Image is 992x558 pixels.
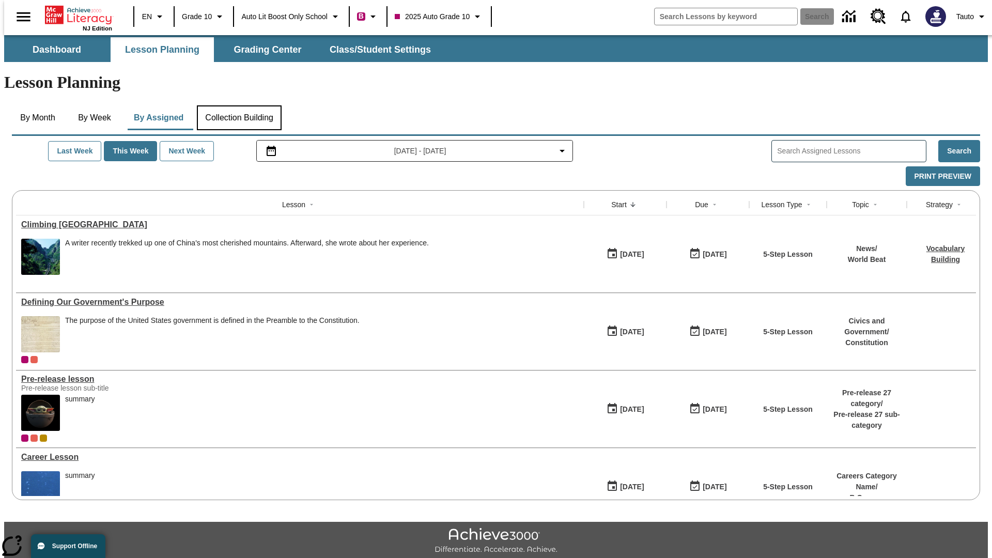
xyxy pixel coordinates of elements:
div: [DATE] [703,481,726,493]
div: A writer recently trekked up one of China's most cherished mountains. Afterward, she wrote about ... [65,239,429,275]
div: Strategy [926,199,953,210]
div: OL 2025 Auto Grade 11 [30,435,38,442]
div: Home [45,4,112,32]
p: World Beat [848,254,886,265]
span: Current Class [21,356,28,363]
div: A writer recently trekked up one of China's most cherished mountains. Afterward, she wrote about ... [65,239,429,247]
button: Sort [627,198,639,211]
a: Resource Center, Will open in new tab [864,3,892,30]
div: Lesson [282,199,305,210]
a: Career Lesson, Lessons [21,453,579,462]
div: Topic [852,199,869,210]
button: 07/22/25: First time the lesson was available [603,244,647,264]
button: Sort [802,198,815,211]
button: Search [938,140,980,162]
div: [DATE] [620,481,644,493]
button: Sort [869,198,881,211]
img: hero alt text [21,395,60,431]
a: Climbing Mount Tai, Lessons [21,220,579,229]
div: [DATE] [620,326,644,338]
div: summary [65,395,95,431]
span: Support Offline [52,542,97,550]
p: Pre-release 27 category / [832,388,902,409]
p: Pre-release 27 sub-category [832,409,902,431]
button: School: Auto Lit Boost only School, Select your school [237,7,346,26]
p: Constitution [832,337,902,348]
input: Search Assigned Lessons [777,144,926,159]
p: 5-Step Lesson [763,327,813,337]
div: Lesson Type [761,199,802,210]
p: Civics and Government / [832,316,902,337]
div: summary [65,395,95,404]
button: 01/17/26: Last day the lesson can be accessed [686,477,730,497]
button: Language: EN, Select a language [137,7,171,26]
span: [DATE] - [DATE] [394,146,446,157]
button: 01/13/25: First time the lesson was available [603,477,647,497]
button: Boost Class color is violet red. Change class color [353,7,383,26]
span: Auto Lit Boost only School [241,11,328,22]
p: 5-Step Lesson [763,482,813,492]
button: Class/Student Settings [321,37,439,62]
button: By Week [69,105,120,130]
button: Profile/Settings [952,7,992,26]
button: Print Preview [906,166,980,187]
p: Careers Category Name / [832,471,902,492]
div: summary [65,471,95,507]
span: 2025 Auto Grade 10 [395,11,470,22]
div: [DATE] [703,248,726,261]
button: Grade: Grade 10, Select a grade [178,7,230,26]
button: Collection Building [197,105,282,130]
div: Current Class [21,435,28,442]
div: [DATE] [703,403,726,416]
button: Lesson Planning [111,37,214,62]
a: Notifications [892,3,919,30]
button: Last Week [48,141,101,161]
button: By Month [12,105,64,130]
button: 03/31/26: Last day the lesson can be accessed [686,322,730,342]
div: The purpose of the United States government is defined in the Preamble to the Constitution. [65,316,360,325]
img: fish [21,471,60,507]
button: 07/01/25: First time the lesson was available [603,322,647,342]
div: OL 2025 Auto Grade 11 [30,356,38,363]
p: 5-Step Lesson [763,404,813,415]
div: New 2025 class [40,435,47,442]
a: Defining Our Government's Purpose, Lessons [21,298,579,307]
div: SubNavbar [4,35,988,62]
button: Dashboard [5,37,109,62]
button: Grading Center [216,37,319,62]
button: Select a new avatar [919,3,952,30]
button: By Assigned [126,105,192,130]
div: [DATE] [620,403,644,416]
div: [DATE] [620,248,644,261]
div: Climbing Mount Tai [21,220,579,229]
div: The purpose of the United States government is defined in the Preamble to the Constitution. [65,316,360,352]
img: This historic document written in calligraphic script on aged parchment, is the Preamble of the C... [21,316,60,352]
button: Support Offline [31,534,105,558]
button: Sort [708,198,721,211]
a: Data Center [836,3,864,31]
button: 01/22/25: First time the lesson was available [603,399,647,419]
div: summary [65,471,95,480]
p: 5-Step Lesson [763,249,813,260]
span: Tauto [956,11,974,22]
div: Due [695,199,708,210]
span: Grade 10 [182,11,212,22]
div: Defining Our Government's Purpose [21,298,579,307]
div: Career Lesson [21,453,579,462]
a: Home [45,5,112,25]
input: search field [655,8,797,25]
div: Pre-release lesson sub-title [21,384,176,392]
a: Vocabulary Building [926,244,965,263]
button: Next Week [160,141,214,161]
div: Pre-release lesson [21,375,579,384]
img: Achieve3000 Differentiate Accelerate Achieve [435,528,557,554]
img: Avatar [925,6,946,27]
